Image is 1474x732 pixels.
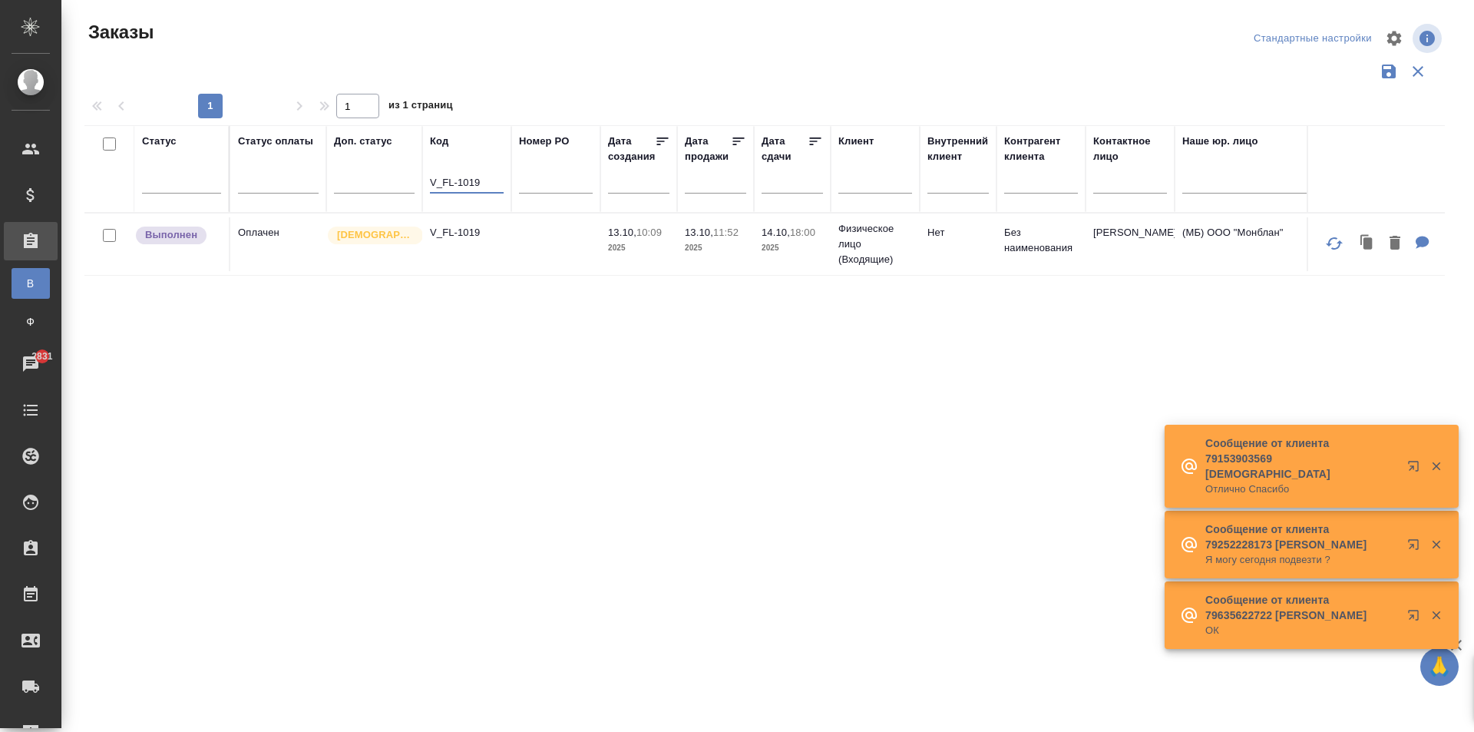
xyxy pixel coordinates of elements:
[1376,20,1413,57] span: Настроить таблицу
[238,134,313,149] div: Статус оплаты
[1353,228,1382,260] button: Клонировать
[1398,600,1435,637] button: Открыть в новой вкладке
[1382,228,1408,260] button: Удалить
[762,240,823,256] p: 2025
[1374,57,1403,86] button: Сохранить фильтры
[22,349,61,364] span: 2831
[12,268,50,299] a: В
[134,225,221,246] div: Выставляет ПМ после сдачи и проведения начислений. Последний этап для ПМа
[19,276,42,291] span: В
[608,134,655,164] div: Дата создания
[334,134,392,149] div: Доп. статус
[1205,482,1397,497] p: Отлично Спасибо
[519,134,569,149] div: Номер PO
[685,227,713,238] p: 13.10,
[1420,538,1452,551] button: Закрыть
[1398,529,1435,566] button: Открыть в новой вкладке
[713,227,739,238] p: 11:52
[838,221,912,267] p: Физическое лицо (Входящие)
[1086,217,1175,271] td: [PERSON_NAME]
[1205,592,1397,623] p: Сообщение от клиента 79635622722 [PERSON_NAME]
[608,240,669,256] p: 2025
[685,134,731,164] div: Дата продажи
[1420,608,1452,622] button: Закрыть
[19,314,42,330] span: Ф
[790,227,815,238] p: 18:00
[12,306,50,337] a: Ф
[685,240,746,256] p: 2025
[1413,24,1445,53] span: Посмотреть информацию
[230,217,326,271] td: Оплачен
[337,227,414,243] p: [DEMOGRAPHIC_DATA]
[636,227,662,238] p: 10:09
[1205,522,1397,552] p: Сообщение от клиента 79252228173 [PERSON_NAME]
[1205,436,1397,482] p: Сообщение от клиента 79153903569 [DEMOGRAPHIC_DATA]
[1250,27,1376,51] div: split button
[1403,57,1433,86] button: Сбросить фильтры
[142,134,177,149] div: Статус
[1004,134,1078,164] div: Контрагент клиента
[1398,451,1435,488] button: Открыть в новой вкладке
[762,227,790,238] p: 14.10,
[430,225,504,240] p: V_FL-1019
[1205,623,1397,638] p: ОК
[838,134,874,149] div: Клиент
[927,134,989,164] div: Внутренний клиент
[762,134,808,164] div: Дата сдачи
[1004,225,1078,256] p: Без наименования
[1175,217,1359,271] td: (МБ) ООО "Монблан"
[1316,225,1353,262] button: Обновить
[145,227,197,243] p: Выполнен
[927,225,989,240] p: Нет
[326,225,415,246] div: Выставляется автоматически для первых 3 заказов нового контактного лица. Особое внимание
[84,20,154,45] span: Заказы
[1093,134,1167,164] div: Контактное лицо
[388,96,453,118] span: из 1 страниц
[4,345,58,383] a: 2831
[608,227,636,238] p: 13.10,
[1420,459,1452,473] button: Закрыть
[1182,134,1258,149] div: Наше юр. лицо
[430,134,448,149] div: Код
[1205,552,1397,568] p: Я могу сегодня подвезти ?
